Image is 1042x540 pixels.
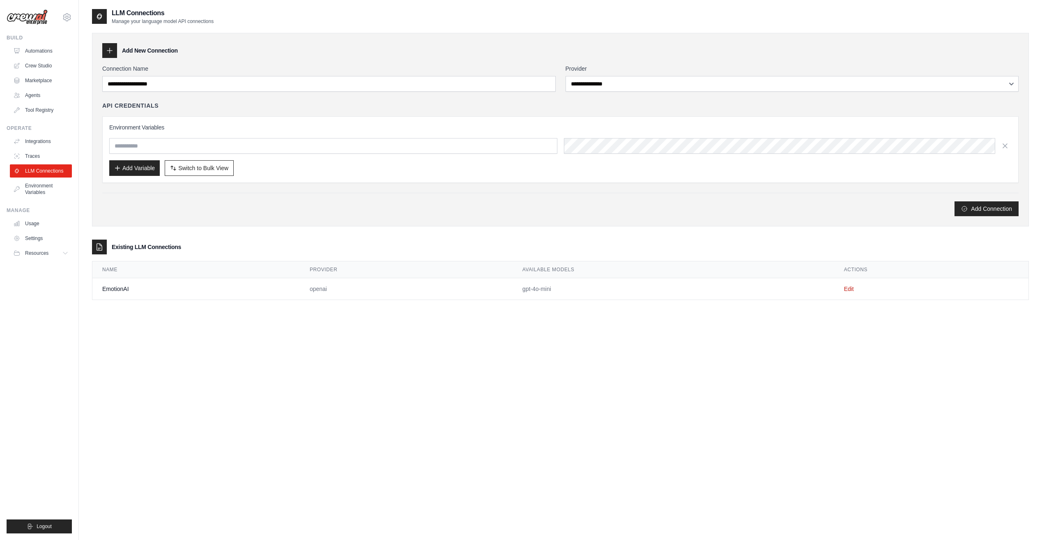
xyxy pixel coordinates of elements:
[112,8,214,18] h2: LLM Connections
[7,519,72,533] button: Logout
[10,104,72,117] a: Tool Registry
[10,74,72,87] a: Marketplace
[10,164,72,178] a: LLM Connections
[37,523,52,530] span: Logout
[844,286,854,292] a: Edit
[10,59,72,72] a: Crew Studio
[10,135,72,148] a: Integrations
[7,207,72,214] div: Manage
[112,243,181,251] h3: Existing LLM Connections
[834,261,1028,278] th: Actions
[122,46,178,55] h3: Add New Connection
[102,65,556,73] label: Connection Name
[7,35,72,41] div: Build
[10,179,72,199] a: Environment Variables
[10,247,72,260] button: Resources
[165,160,234,176] button: Switch to Bulk View
[92,261,300,278] th: Name
[25,250,48,256] span: Resources
[109,123,1012,132] h3: Environment Variables
[10,217,72,230] a: Usage
[10,89,72,102] a: Agents
[7,9,48,25] img: Logo
[10,232,72,245] a: Settings
[178,164,228,172] span: Switch to Bulk View
[513,261,834,278] th: Available Models
[513,278,834,300] td: gpt-4o-mini
[566,65,1019,73] label: Provider
[92,278,300,300] td: EmotionAI
[7,125,72,132] div: Operate
[10,150,72,163] a: Traces
[102,102,159,110] h4: API Credentials
[300,278,513,300] td: openai
[112,18,214,25] p: Manage your language model API connections
[300,261,513,278] th: Provider
[109,160,160,176] button: Add Variable
[10,44,72,58] a: Automations
[955,201,1019,216] button: Add Connection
